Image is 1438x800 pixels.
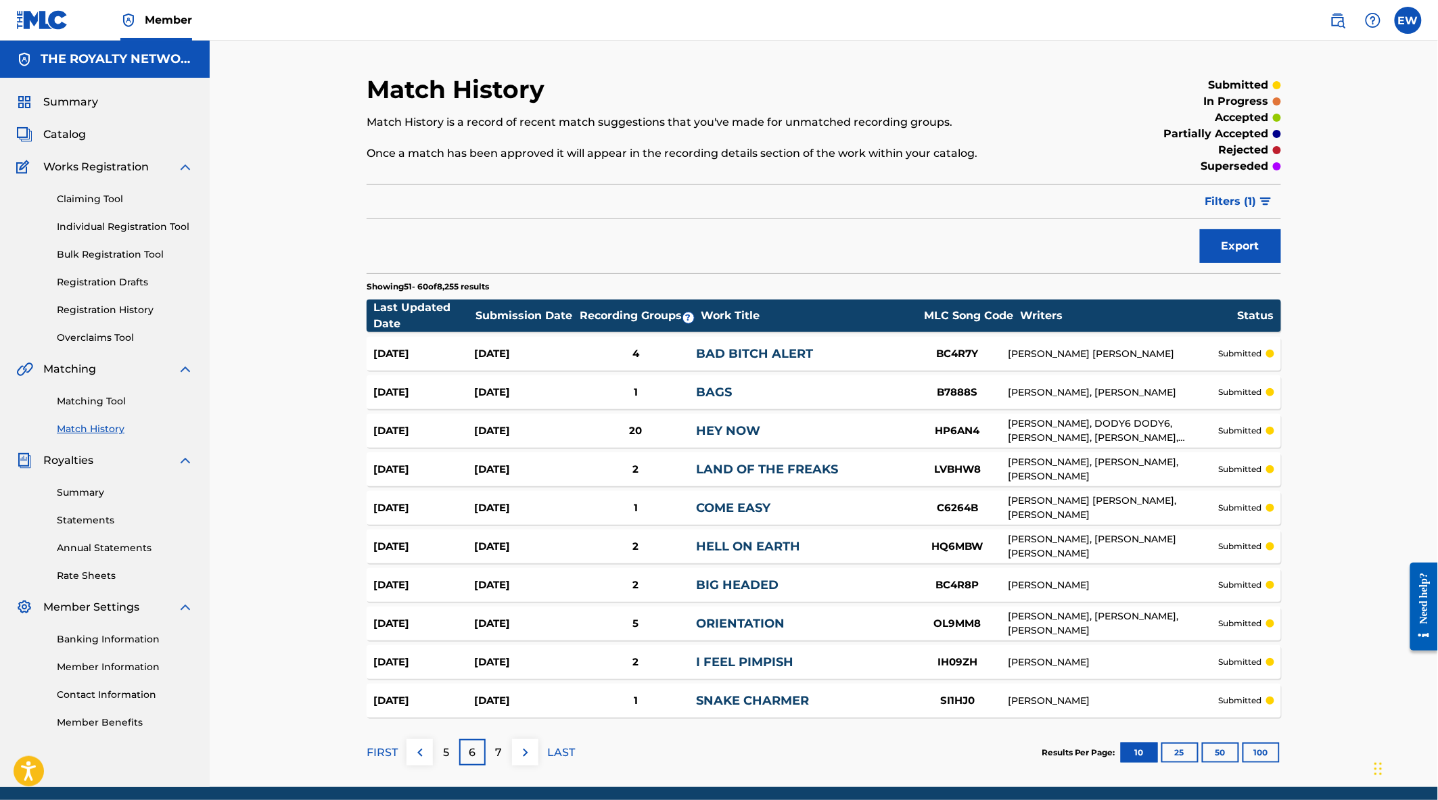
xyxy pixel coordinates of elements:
[907,346,1008,362] div: BC4R7Y
[575,385,696,400] div: 1
[474,462,575,477] div: [DATE]
[1008,532,1219,561] div: [PERSON_NAME], [PERSON_NAME] [PERSON_NAME]
[696,539,800,554] a: HELL ON EARTH
[57,394,193,408] a: Matching Tool
[907,655,1008,670] div: IH09ZH
[907,578,1008,593] div: BC4R8P
[373,539,474,555] div: [DATE]
[43,452,93,469] span: Royalties
[16,10,68,30] img: MLC Logo
[57,248,193,262] a: Bulk Registration Tool
[16,126,32,143] img: Catalog
[1330,12,1346,28] img: search
[575,462,696,477] div: 2
[16,159,34,175] img: Works Registration
[1042,747,1119,759] p: Results Per Page:
[57,541,193,555] a: Annual Statements
[1200,229,1281,263] button: Export
[1202,743,1239,763] button: 50
[907,616,1008,632] div: OL9MM8
[907,462,1008,477] div: LVBHW8
[1164,126,1269,142] p: partially accepted
[907,423,1008,439] div: HP6AN4
[16,126,86,143] a: CatalogCatalog
[373,616,474,632] div: [DATE]
[578,308,700,324] div: Recording Groups
[696,346,813,361] a: BAD BITCH ALERT
[474,385,575,400] div: [DATE]
[16,452,32,469] img: Royalties
[696,385,732,400] a: BAGS
[57,422,193,436] a: Match History
[575,616,696,632] div: 5
[367,145,1071,162] p: Once a match has been approved it will appear in the recording details section of the work within...
[696,462,838,477] a: LAND OF THE FREAKS
[1219,656,1262,668] p: submitted
[1008,494,1219,522] div: [PERSON_NAME] [PERSON_NAME], [PERSON_NAME]
[57,632,193,646] a: Banking Information
[43,126,86,143] span: Catalog
[57,513,193,527] a: Statements
[1201,158,1269,174] p: superseded
[1121,743,1158,763] button: 10
[373,500,474,516] div: [DATE]
[145,12,192,28] span: Member
[1008,417,1219,445] div: [PERSON_NAME], DODY6 DODY6, [PERSON_NAME], [PERSON_NAME], [PERSON_NAME]
[575,539,696,555] div: 2
[373,385,474,400] div: [DATE]
[57,715,193,730] a: Member Benefits
[474,616,575,632] div: [DATE]
[696,423,760,438] a: HEY NOW
[373,423,474,439] div: [DATE]
[575,693,696,709] div: 1
[575,655,696,670] div: 2
[575,346,696,362] div: 4
[1197,185,1281,218] button: Filters (1)
[696,693,809,708] a: SNAKE CHARMER
[907,539,1008,555] div: HQ6MBW
[16,94,32,110] img: Summary
[43,361,96,377] span: Matching
[547,745,575,761] p: LAST
[1008,385,1219,400] div: [PERSON_NAME], [PERSON_NAME]
[41,51,193,67] h5: THE ROYALTY NETWORK INC.
[476,308,577,324] div: Submission Date
[1219,579,1262,591] p: submitted
[373,300,475,332] div: Last Updated Date
[57,688,193,702] a: Contact Information
[474,539,575,555] div: [DATE]
[696,578,779,592] a: BIG HEADED
[367,114,1071,131] p: Match History is a record of recent match suggestions that you've made for unmatched recording gr...
[1365,12,1381,28] img: help
[443,745,449,761] p: 5
[16,51,32,68] img: Accounts
[575,500,696,516] div: 1
[1260,197,1272,206] img: filter
[575,423,696,439] div: 20
[1209,77,1269,93] p: submitted
[1374,749,1383,789] div: Drag
[1219,142,1269,158] p: rejected
[496,745,503,761] p: 7
[696,616,785,631] a: ORIENTATION
[1219,348,1262,360] p: submitted
[1008,578,1219,592] div: [PERSON_NAME]
[1008,609,1219,638] div: [PERSON_NAME], [PERSON_NAME], [PERSON_NAME]
[1238,308,1274,324] div: Status
[43,159,149,175] span: Works Registration
[696,655,793,669] a: I FEEL PIMPISH
[907,500,1008,516] div: C6264B
[43,94,98,110] span: Summary
[120,12,137,28] img: Top Rightsholder
[575,578,696,593] div: 2
[1219,695,1262,707] p: submitted
[918,308,1019,324] div: MLC Song Code
[367,74,551,105] h2: Match History
[16,599,32,615] img: Member Settings
[57,275,193,289] a: Registration Drafts
[57,192,193,206] a: Claiming Tool
[469,745,476,761] p: 6
[43,599,139,615] span: Member Settings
